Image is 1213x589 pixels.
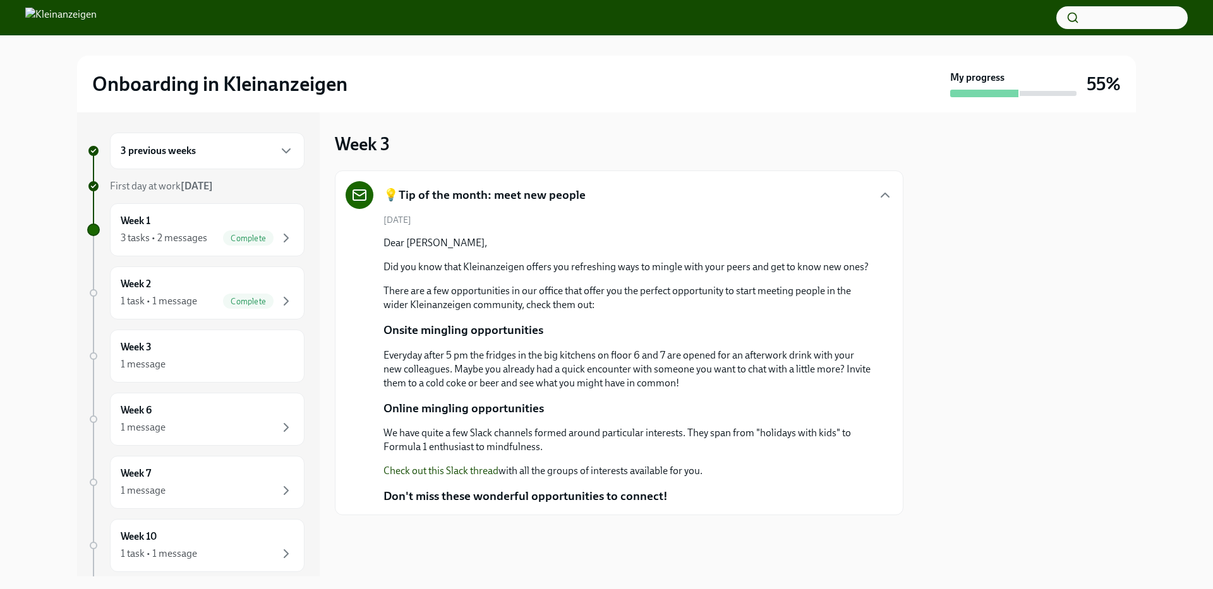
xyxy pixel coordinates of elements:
[383,214,411,226] span: [DATE]
[87,330,305,383] a: Week 31 message
[223,234,274,243] span: Complete
[950,71,1005,85] strong: My progress
[383,465,498,477] a: Check out this Slack thread
[383,284,872,312] p: There are a few opportunities in our office that offer you the perfect opportunity to start meeti...
[121,357,166,371] div: 1 message
[383,187,586,203] h5: 💡Tip of the month: meet new people
[87,203,305,256] a: Week 13 tasks • 2 messagesComplete
[383,348,872,390] p: Everyday after 5 pm the fridges in the big kitchens on floor 6 and 7 are opened for an afterwork ...
[25,8,97,28] img: Kleinanzeigen
[110,180,213,192] span: First day at work
[181,180,213,192] strong: [DATE]
[121,530,157,544] h6: Week 10
[121,420,166,434] div: 1 message
[87,519,305,572] a: Week 101 task • 1 message
[383,488,668,504] p: Don't miss these wonderful opportunities to connect!
[383,426,872,454] p: We have quite a few Slack channels formed around particular interests. They span from "holidays w...
[110,133,305,169] div: 3 previous weeks
[383,400,544,417] p: Online mingling opportunities
[121,214,150,228] h6: Week 1
[121,547,197,561] div: 1 task • 1 message
[121,484,166,497] div: 1 message
[383,322,543,338] p: Onsite mingling opportunities
[121,231,207,245] div: 3 tasks • 2 messages
[121,277,151,291] h6: Week 2
[121,403,152,417] h6: Week 6
[121,467,151,480] h6: Week 7
[223,297,274,306] span: Complete
[87,266,305,319] a: Week 21 task • 1 messageComplete
[383,260,872,274] p: Did you know that Kleinanzeigen offers you refreshing ways to mingle with your peers and get to k...
[335,133,390,155] h3: Week 3
[87,393,305,446] a: Week 61 message
[121,340,152,354] h6: Week 3
[87,456,305,509] a: Week 71 message
[121,144,196,158] h6: 3 previous weeks
[383,236,872,250] p: Dear [PERSON_NAME],
[121,294,197,308] div: 1 task • 1 message
[87,179,305,193] a: First day at work[DATE]
[383,464,872,478] p: with all the groups of interests available for you.
[1087,73,1121,95] h3: 55%
[92,71,347,97] h2: Onboarding in Kleinanzeigen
